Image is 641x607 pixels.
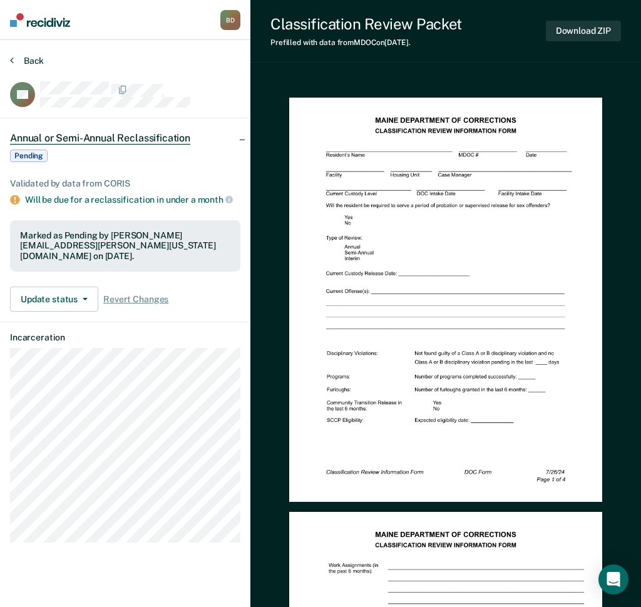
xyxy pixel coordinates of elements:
div: Open Intercom Messenger [598,564,628,594]
div: Marked as Pending by [PERSON_NAME][EMAIL_ADDRESS][PERSON_NAME][US_STATE][DOMAIN_NAME] on [DATE]. [20,230,230,262]
div: B D [220,10,240,30]
span: Revert Changes [103,294,168,305]
span: Pending [10,150,48,162]
button: BD [220,10,240,30]
button: Download ZIP [546,21,621,41]
div: Classification Review Packet [270,15,462,33]
img: Recidiviz [10,13,70,27]
button: Update status [10,287,98,312]
div: Will be due for a reclassification in under a month [25,194,240,205]
img: p1-BQLq1gDy.png [289,98,602,502]
div: Validated by data from CORIS [10,178,240,189]
dt: Incarceration [10,332,240,343]
span: Annual or Semi-Annual Reclassification [10,132,190,145]
div: Prefilled with data from MDOC on [DATE] . [270,38,462,47]
button: Back [10,55,44,66]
